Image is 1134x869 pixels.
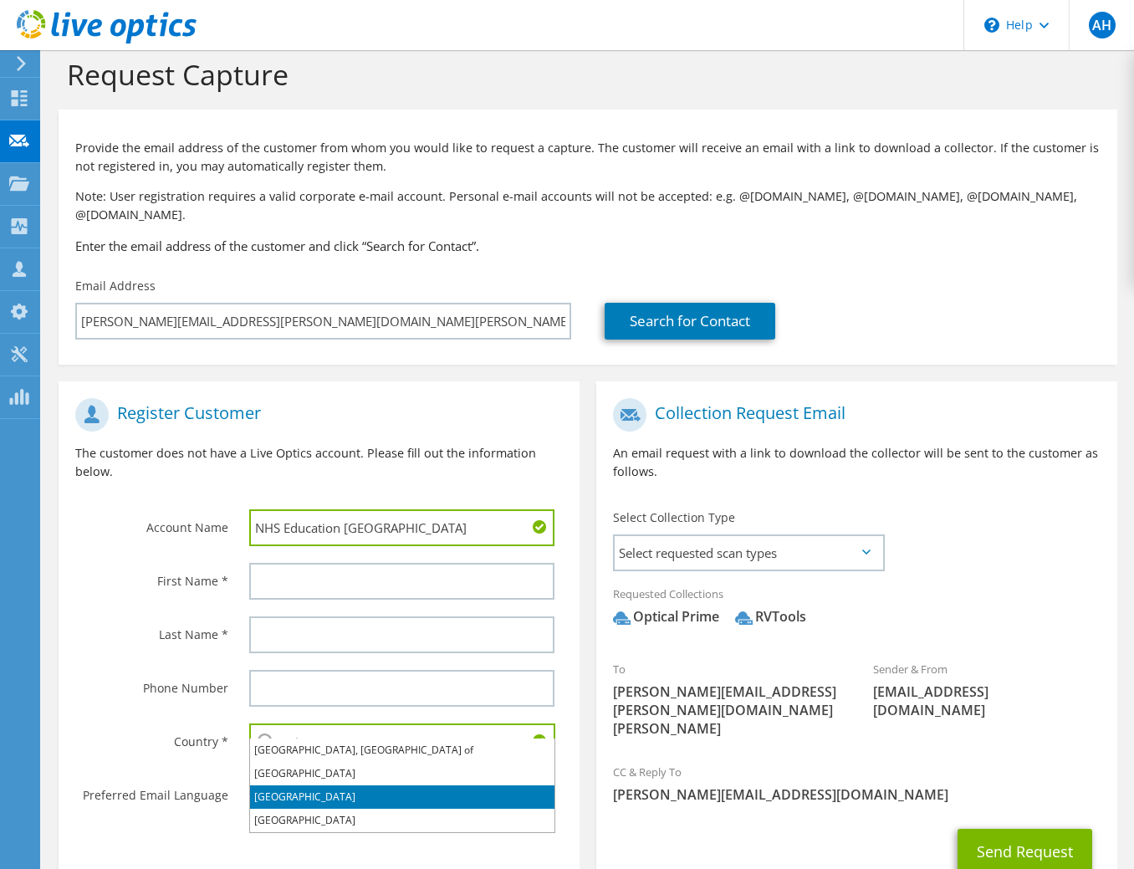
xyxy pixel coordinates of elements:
[75,563,228,590] label: First Name *
[613,785,1101,804] span: [PERSON_NAME][EMAIL_ADDRESS][DOMAIN_NAME]
[75,777,228,804] label: Preferred Email Language
[613,444,1101,481] p: An email request with a link to download the collector will be sent to the customer as follows.
[250,785,554,809] li: [GEOGRAPHIC_DATA]
[984,18,999,33] svg: \n
[613,607,719,626] div: Optical Prime
[856,652,1116,728] div: Sender & From
[250,809,554,832] li: [GEOGRAPHIC_DATA]
[250,762,554,785] li: [GEOGRAPHIC_DATA]
[613,398,1092,432] h1: Collection Request Email
[605,303,775,340] a: Search for Contact
[596,652,856,746] div: To
[735,607,806,626] div: RVTools
[75,187,1101,224] p: Note: User registration requires a valid corporate e-mail account. Personal e-mail accounts will ...
[75,398,554,432] h1: Register Customer
[75,139,1101,176] p: Provide the email address of the customer from whom you would like to request a capture. The cust...
[596,754,1117,812] div: CC & Reply To
[75,670,228,697] label: Phone Number
[75,509,228,536] label: Account Name
[75,616,228,643] label: Last Name *
[613,509,735,526] label: Select Collection Type
[1089,12,1116,38] span: AH
[613,682,840,738] span: [PERSON_NAME][EMAIL_ADDRESS][PERSON_NAME][DOMAIN_NAME][PERSON_NAME]
[75,444,563,481] p: The customer does not have a Live Optics account. Please fill out the information below.
[75,278,156,294] label: Email Address
[873,682,1100,719] span: [EMAIL_ADDRESS][DOMAIN_NAME]
[250,739,554,762] li: [GEOGRAPHIC_DATA], [GEOGRAPHIC_DATA] of
[75,723,228,750] label: Country *
[596,576,1117,643] div: Requested Collections
[615,536,882,570] span: Select requested scan types
[67,57,1101,92] h1: Request Capture
[75,237,1101,255] h3: Enter the email address of the customer and click “Search for Contact”.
